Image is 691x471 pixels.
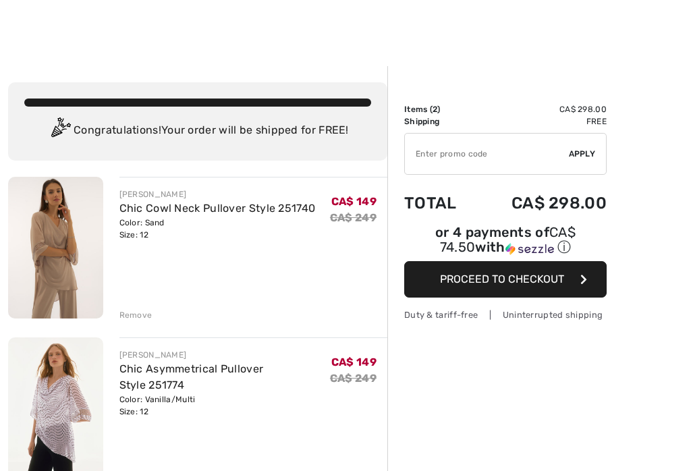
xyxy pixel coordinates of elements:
[476,180,607,226] td: CA$ 298.00
[119,217,316,241] div: Color: Sand Size: 12
[8,177,103,318] img: Chic Cowl Neck Pullover Style 251740
[119,362,264,391] a: Chic Asymmetrical Pullover Style 251774
[119,393,330,418] div: Color: Vanilla/Multi Size: 12
[440,273,564,285] span: Proceed to Checkout
[404,226,607,256] div: or 4 payments of with
[476,103,607,115] td: CA$ 298.00
[404,261,607,298] button: Proceed to Checkout
[505,243,554,255] img: Sezzle
[331,356,377,368] span: CA$ 149
[404,180,476,226] td: Total
[119,188,316,200] div: [PERSON_NAME]
[330,211,377,224] s: CA$ 249
[404,115,476,128] td: Shipping
[404,308,607,321] div: Duty & tariff-free | Uninterrupted shipping
[569,148,596,160] span: Apply
[47,117,74,144] img: Congratulation2.svg
[405,134,569,174] input: Promo code
[119,309,153,321] div: Remove
[24,117,371,144] div: Congratulations! Your order will be shipped for FREE!
[440,224,576,255] span: CA$ 74.50
[331,195,377,208] span: CA$ 149
[476,115,607,128] td: Free
[119,202,316,215] a: Chic Cowl Neck Pullover Style 251740
[404,103,476,115] td: Items ( )
[404,226,607,261] div: or 4 payments ofCA$ 74.50withSezzle Click to learn more about Sezzle
[119,349,330,361] div: [PERSON_NAME]
[433,105,437,114] span: 2
[330,372,377,385] s: CA$ 249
